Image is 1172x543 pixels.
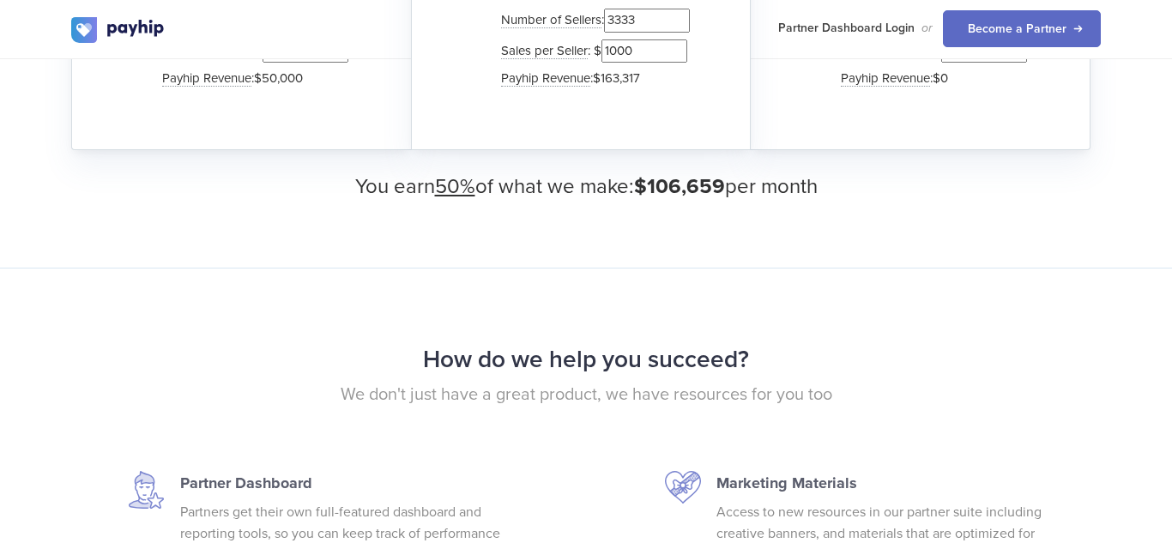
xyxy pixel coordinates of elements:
[435,174,475,199] u: 50%
[180,471,515,495] p: Partner Dashboard
[254,70,303,86] span: $50,000
[841,70,930,87] span: Payhip Revenue
[832,66,1030,91] li: :
[492,66,690,91] li: :
[665,471,701,504] img: free-trial-icon.svg
[71,17,166,43] img: logo.svg
[501,43,588,59] span: Sales per Seller
[933,70,948,86] span: $0
[943,10,1101,47] a: Become a Partner
[71,383,1101,407] p: We don't just have a great product, we have resources for you too
[154,66,351,91] li: :
[501,70,590,87] span: Payhip Revenue
[71,337,1101,383] h2: How do we help you succeed?
[716,471,1051,495] p: Marketing Materials
[593,70,640,86] span: $163,317
[129,471,164,508] img: embed-memberships-icon.svg
[492,36,690,66] li: : $
[492,5,690,35] li: :
[71,176,1101,198] h3: You earn of what we make: per month
[162,70,251,87] span: Payhip Revenue
[501,12,601,28] span: Number of Sellers
[634,174,725,199] span: $106,659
